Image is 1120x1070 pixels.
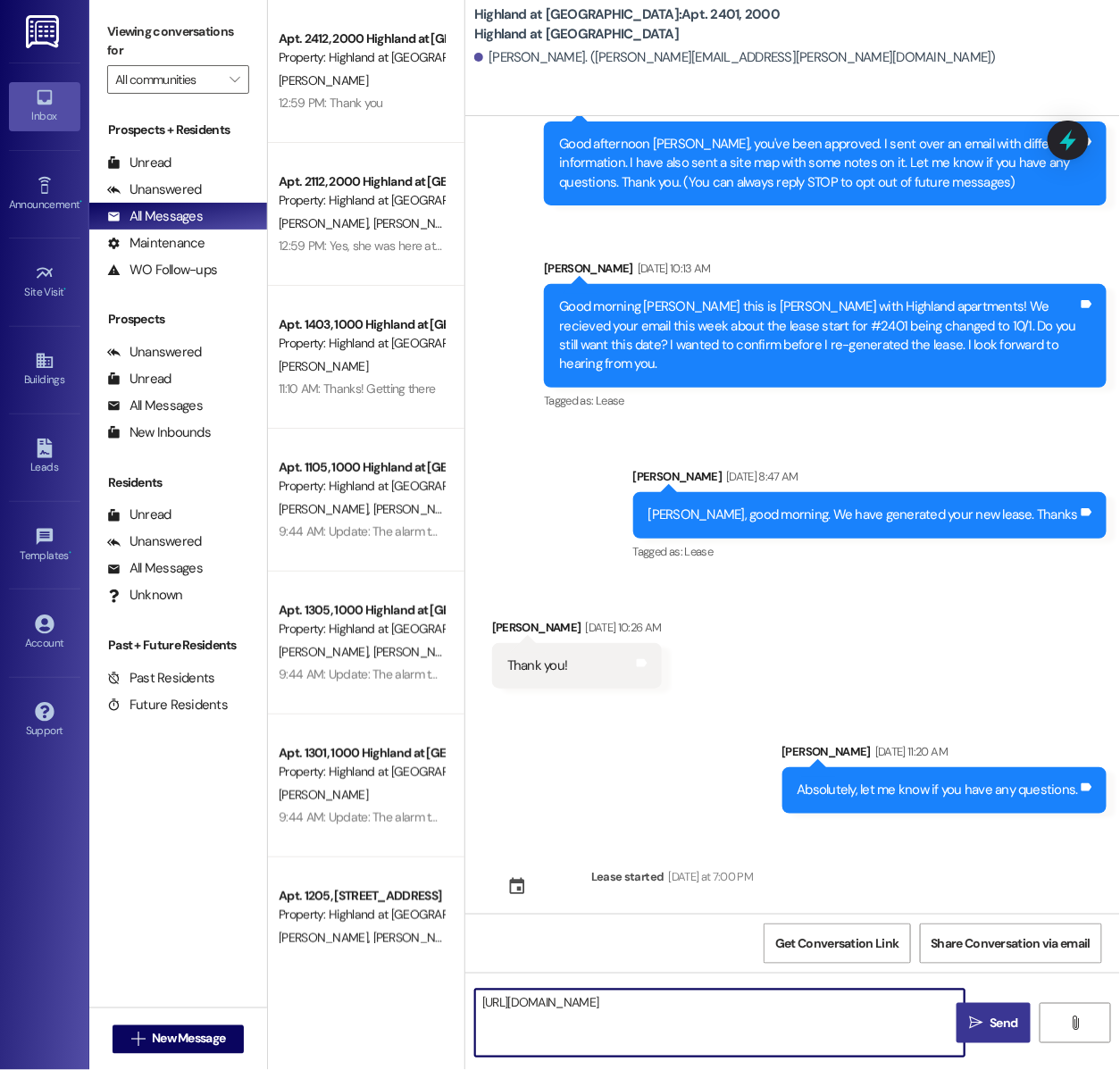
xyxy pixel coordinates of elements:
div: [DATE] 8:47 AM [722,467,798,486]
span: [PERSON_NAME] [373,215,463,231]
div: Past + Future Residents [89,636,267,655]
div: Maintenance [107,234,205,253]
div: [DATE] at 7:00 PM [664,867,754,886]
div: Apt. 1105, 1000 Highland at [GEOGRAPHIC_DATA] [279,458,444,477]
span: • [64,283,67,296]
i:  [969,1016,982,1031]
div: Property: Highland at [GEOGRAPHIC_DATA] [279,477,444,496]
b: Highland at [GEOGRAPHIC_DATA]: Apt. 2401, 2000 Highland at [GEOGRAPHIC_DATA] [474,5,832,44]
div: Good morning [PERSON_NAME] this is [PERSON_NAME] with Highland apartments! We recieved your email... [559,297,1078,374]
div: 9:44 AM: Update: The alarm testing has been cancelled. [279,809,569,825]
i:  [131,1032,145,1047]
span: [PERSON_NAME] [373,644,463,660]
i:  [1068,1016,1082,1031]
div: Absolutely, let me know if you have any questions. [798,781,1079,799]
a: Templates • [9,522,80,570]
div: Apt. 1403, 1000 Highland at [GEOGRAPHIC_DATA] [279,315,444,334]
div: Unanswered [107,180,202,199]
span: Lease [596,393,624,408]
div: [DATE] 10:26 AM [581,618,662,637]
div: Apt. 2412, 2000 Highland at [GEOGRAPHIC_DATA] [279,29,444,48]
div: [PERSON_NAME]. ([PERSON_NAME][EMAIL_ADDRESS][PERSON_NAME][DOMAIN_NAME]) [474,48,996,67]
div: [DATE] 11:20 AM [871,742,948,761]
textarea: [URL][DOMAIN_NAME] [475,990,965,1057]
div: Property: Highland at [GEOGRAPHIC_DATA] [279,334,444,353]
a: Site Visit • [9,258,80,306]
span: Get Conversation Link [775,934,899,953]
div: New Inbounds [107,423,211,442]
div: Unread [107,370,171,389]
span: Send [990,1014,1017,1032]
div: Future Residents [107,696,228,715]
label: Viewing conversations for [107,18,249,65]
div: Unread [107,506,171,524]
div: Property: Highland at [GEOGRAPHIC_DATA] [279,191,444,210]
div: Property: Highland at [GEOGRAPHIC_DATA] [279,763,444,782]
div: Unanswered [107,532,202,551]
span: [PERSON_NAME] [373,930,468,946]
div: All Messages [107,207,203,226]
span: [PERSON_NAME] [279,358,368,374]
div: Unread [107,154,171,172]
span: New Message [152,1030,225,1049]
i:  [230,72,239,87]
span: Lease [685,544,714,559]
div: Prospects + Residents [89,121,267,139]
div: [PERSON_NAME] [633,467,1107,492]
a: Leads [9,433,80,481]
a: Buildings [9,346,80,394]
div: All Messages [107,397,203,415]
button: Send [957,1003,1031,1043]
div: Good afternoon [PERSON_NAME], you've been approved. I sent over an email with different informati... [559,135,1078,192]
div: All Messages [107,559,203,578]
button: New Message [113,1025,245,1054]
input: All communities [115,65,221,94]
div: 12:59 PM: Thank you [279,95,383,111]
div: Property: Highland at [GEOGRAPHIC_DATA] [279,48,444,67]
button: Share Conversation via email [920,924,1102,964]
span: • [69,547,71,559]
div: Tagged as: [633,539,1107,564]
div: 9:44 AM: Update: The alarm testing has been cancelled. [279,523,569,539]
span: [PERSON_NAME] [373,501,463,517]
a: Support [9,697,80,745]
div: 12:59 PM: Yes, she was here at 10 AM. [279,238,472,254]
div: WO Follow-ups [107,261,217,280]
button: Get Conversation Link [764,924,910,964]
span: Share Conversation via email [932,934,1091,953]
div: Apt. 1301, 1000 Highland at [GEOGRAPHIC_DATA] [279,744,444,763]
div: Apt. 2112, 2000 Highland at [GEOGRAPHIC_DATA] [279,172,444,191]
a: Account [9,609,80,657]
div: 9:44 AM: Update: The alarm testing has been cancelled. [279,666,569,682]
img: ResiDesk Logo [26,15,63,48]
span: [PERSON_NAME] [279,72,368,88]
span: • [79,196,82,208]
div: Unanswered [107,343,202,362]
div: 11:10 AM: Thanks! Getting there [279,380,435,397]
div: [PERSON_NAME] [782,742,1107,767]
span: [PERSON_NAME] [279,787,368,803]
span: [PERSON_NAME] [279,930,373,946]
div: Past Residents [107,669,215,688]
div: Lease started [591,867,664,886]
div: Apt. 1305, 1000 Highland at [GEOGRAPHIC_DATA] [279,601,444,620]
div: Property: Highland at [GEOGRAPHIC_DATA] [279,906,444,924]
div: Thank you! [507,656,568,675]
div: Tagged as: [544,388,1107,414]
span: [PERSON_NAME] [279,215,373,231]
div: Residents [89,473,267,492]
div: [PERSON_NAME], good morning. We have generated your new lease. Thanks [648,506,1078,524]
div: Property: Highland at [GEOGRAPHIC_DATA] [279,620,444,639]
div: Prospects [89,310,267,329]
div: [PERSON_NAME] [544,259,1107,284]
a: Inbox [9,82,80,130]
div: [DATE] 10:13 AM [633,259,711,278]
div: [PERSON_NAME] [492,618,662,643]
div: Apt. 1205, [STREET_ADDRESS] [279,887,444,906]
span: [PERSON_NAME] [279,644,373,660]
span: [PERSON_NAME] [279,501,373,517]
div: Unknown [107,586,183,605]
